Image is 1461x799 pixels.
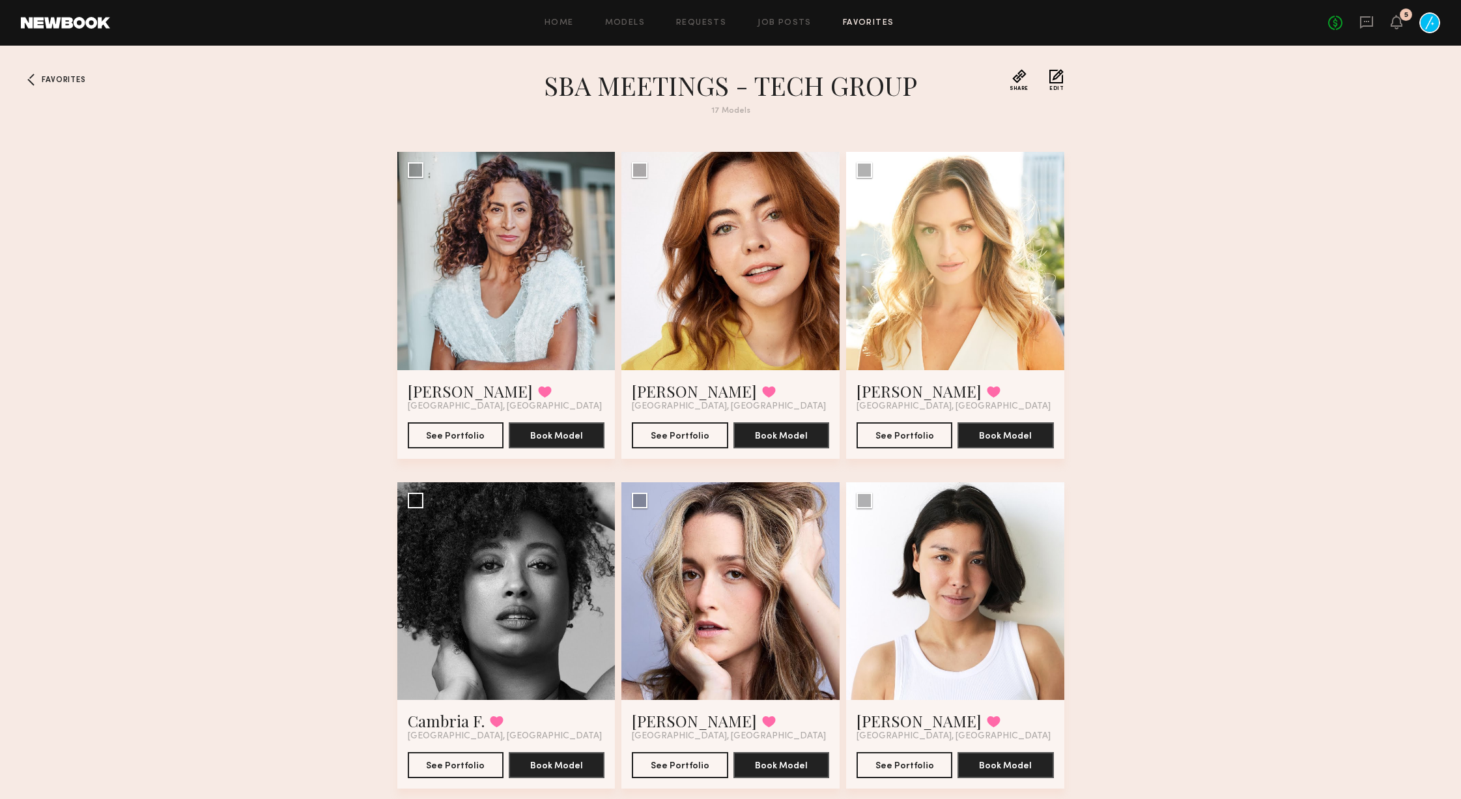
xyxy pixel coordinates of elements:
a: Models [605,19,645,27]
a: Book Model [509,759,604,770]
button: Book Model [733,752,829,778]
span: Share [1010,86,1028,91]
a: Book Model [733,429,829,441]
a: Job Posts [758,19,812,27]
button: Book Model [957,422,1053,448]
button: Book Model [733,422,829,448]
a: Favorites [843,19,894,27]
span: [GEOGRAPHIC_DATA], [GEOGRAPHIC_DATA] [408,401,602,412]
a: [PERSON_NAME] [857,710,982,731]
button: See Portfolio [408,752,504,778]
a: [PERSON_NAME] [857,381,982,401]
button: Book Model [509,422,604,448]
a: Cambria F. [408,710,485,731]
a: Book Model [957,429,1053,441]
button: Share [1010,69,1028,91]
a: Favorites [21,69,42,90]
a: Book Model [733,759,829,770]
span: [GEOGRAPHIC_DATA], [GEOGRAPHIC_DATA] [857,401,1051,412]
a: [PERSON_NAME] [408,381,533,401]
button: See Portfolio [408,422,504,448]
a: [PERSON_NAME] [632,710,757,731]
a: Home [545,19,574,27]
h1: SBA MEETINGS - TECH GROUP [496,69,965,102]
button: Book Model [957,752,1053,778]
span: Edit [1049,86,1064,91]
button: See Portfolio [632,752,728,778]
a: Book Model [509,429,604,441]
button: See Portfolio [857,422,952,448]
span: [GEOGRAPHIC_DATA], [GEOGRAPHIC_DATA] [632,731,826,742]
div: 5 [1404,12,1408,19]
span: [GEOGRAPHIC_DATA], [GEOGRAPHIC_DATA] [857,731,1051,742]
span: [GEOGRAPHIC_DATA], [GEOGRAPHIC_DATA] [408,731,602,742]
button: See Portfolio [632,422,728,448]
span: [GEOGRAPHIC_DATA], [GEOGRAPHIC_DATA] [632,401,826,412]
button: See Portfolio [857,752,952,778]
div: 17 Models [496,107,965,115]
button: Book Model [509,752,604,778]
button: Edit [1049,69,1064,91]
a: [PERSON_NAME] [632,381,757,401]
a: Book Model [957,759,1053,770]
a: Requests [676,19,726,27]
span: Favorites [42,76,85,84]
